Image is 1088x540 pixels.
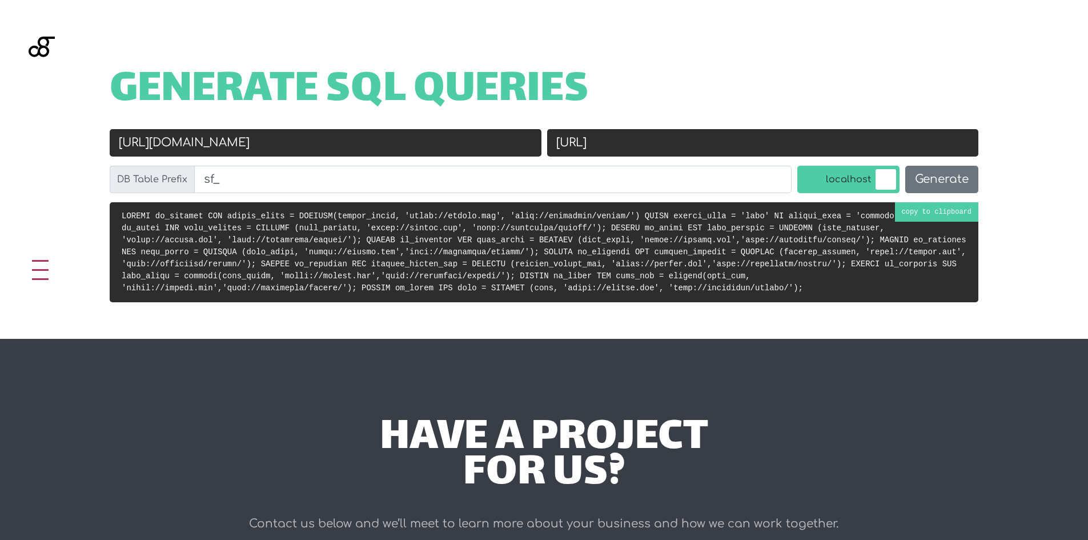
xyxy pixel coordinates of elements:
[206,513,882,535] p: Contact us below and we’ll meet to learn more about your business and how we can work together.
[110,129,541,157] input: Old URL
[29,37,55,122] img: Blackgate
[206,421,882,493] div: have a project for us?
[797,166,900,193] label: localhost
[122,211,966,293] code: LOREMI do_sitamet CON adipis_elits = DOEIUSM(tempor_incid, 'utlab://etdolo.mag', 'aliq://enimadmi...
[110,73,589,109] span: Generate SQL Queries
[905,166,978,193] button: Generate
[194,166,792,193] input: wp_
[110,166,195,193] label: DB Table Prefix
[547,129,979,157] input: New URL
